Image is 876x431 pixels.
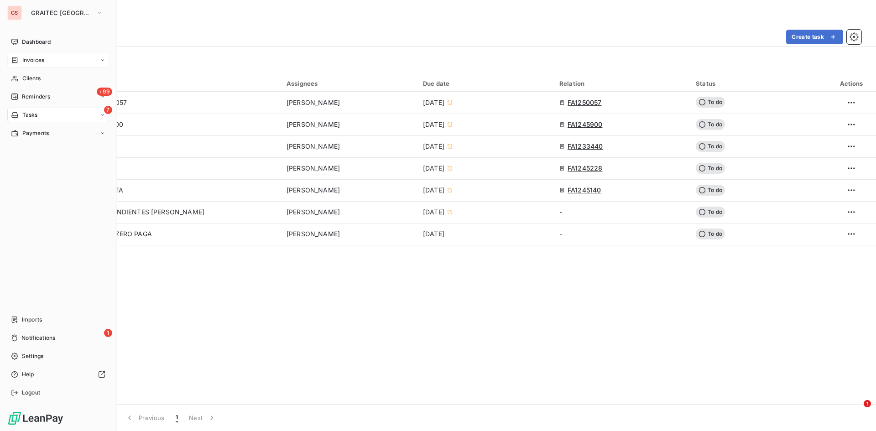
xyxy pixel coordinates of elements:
[22,370,34,379] span: Help
[287,142,340,151] span: [PERSON_NAME]
[423,80,548,87] div: Due date
[423,186,444,195] span: [DATE]
[170,408,183,427] button: 1
[568,186,601,195] span: FA1245140
[287,120,340,129] span: [PERSON_NAME]
[287,80,412,87] div: Assignees
[22,316,42,324] span: Imports
[287,208,340,217] span: [PERSON_NAME]
[696,119,725,130] span: To do
[845,400,867,422] iframe: Intercom live chat
[864,400,871,407] span: 1
[287,98,340,107] span: [PERSON_NAME]
[786,30,843,44] button: Create task
[7,5,22,20] div: GS
[568,98,601,107] span: FA1250057
[423,229,444,239] span: [DATE]
[568,120,602,129] span: FA1245900
[423,142,444,151] span: [DATE]
[120,408,170,427] button: Previous
[423,208,444,217] span: [DATE]
[696,185,725,196] span: To do
[183,408,222,427] button: Next
[559,80,685,87] div: Relation
[287,164,340,173] span: [PERSON_NAME]
[22,93,50,101] span: Reminders
[22,56,44,64] span: Invoices
[7,367,109,382] a: Help
[832,80,871,87] div: Actions
[696,163,725,174] span: To do
[31,9,92,16] span: GRAITEC [GEOGRAPHIC_DATA]
[696,207,725,218] span: To do
[22,389,40,397] span: Logout
[22,74,41,83] span: Clients
[22,352,43,360] span: Settings
[423,98,444,107] span: [DATE]
[554,201,690,223] td: -
[423,164,444,173] span: [DATE]
[568,164,602,173] span: FA1245228
[7,411,64,426] img: Logo LeanPay
[554,223,690,245] td: -
[176,413,178,422] span: 1
[696,97,725,108] span: To do
[287,186,340,195] span: [PERSON_NAME]
[568,142,603,151] span: FA1233440
[22,129,49,137] span: Payments
[44,208,204,216] span: RELACIÓN ABONOS PENDIENTES [PERSON_NAME]
[104,106,112,114] span: 7
[21,334,55,342] span: Notifications
[423,120,444,129] span: [DATE]
[696,141,725,152] span: To do
[44,79,276,88] div: Task
[696,80,821,87] div: Status
[287,229,340,239] span: [PERSON_NAME]
[22,111,38,119] span: Tasks
[97,88,112,96] span: +99
[22,38,51,46] span: Dashboard
[696,228,725,239] span: To do
[104,329,112,337] span: 1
